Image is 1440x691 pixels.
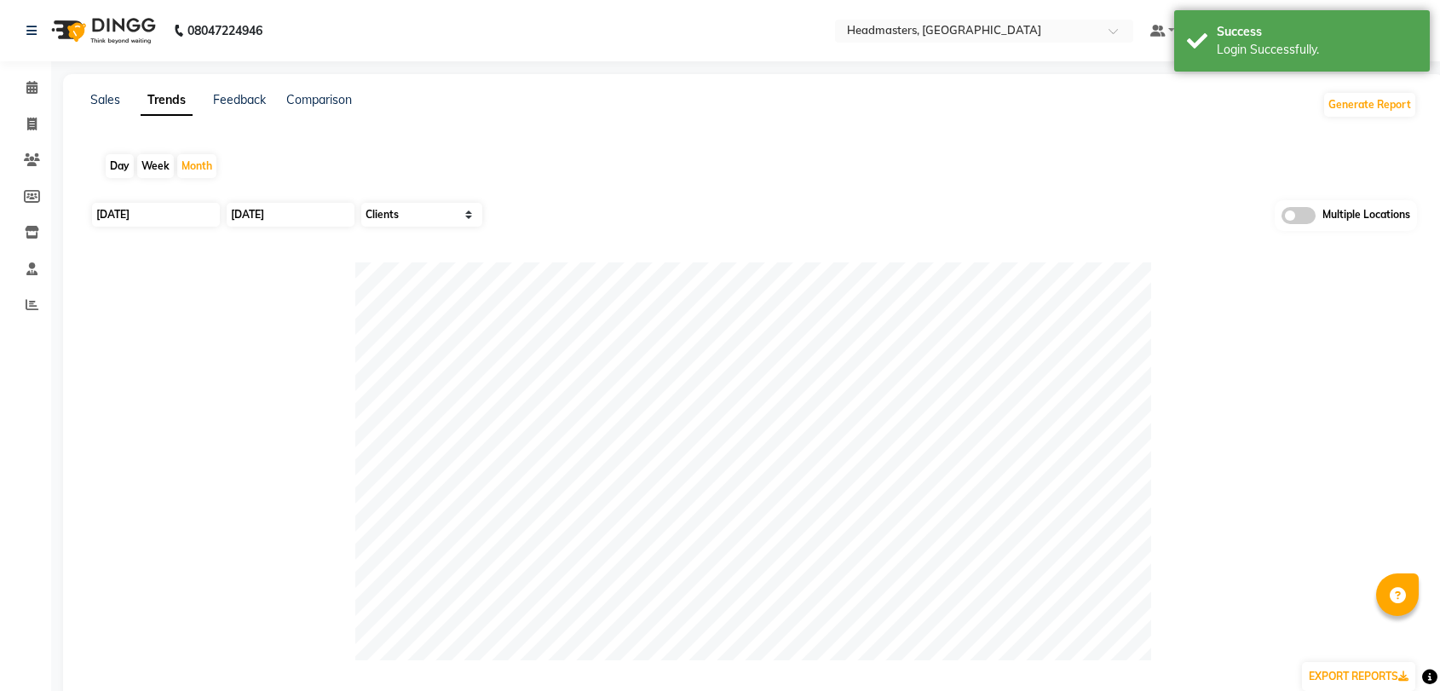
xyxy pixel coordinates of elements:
[141,85,193,116] a: Trends
[1217,41,1417,59] div: Login Successfully.
[106,154,134,178] div: Day
[187,7,262,55] b: 08047224946
[90,92,120,107] a: Sales
[1217,23,1417,41] div: Success
[227,203,354,227] input: End Date
[1302,662,1415,691] button: EXPORT REPORTS
[43,7,160,55] img: logo
[137,154,174,178] div: Week
[1324,93,1415,117] button: Generate Report
[1368,623,1423,674] iframe: chat widget
[1322,207,1410,224] span: Multiple Locations
[286,92,352,107] a: Comparison
[177,154,216,178] div: Month
[92,203,220,227] input: Start Date
[213,92,266,107] a: Feedback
